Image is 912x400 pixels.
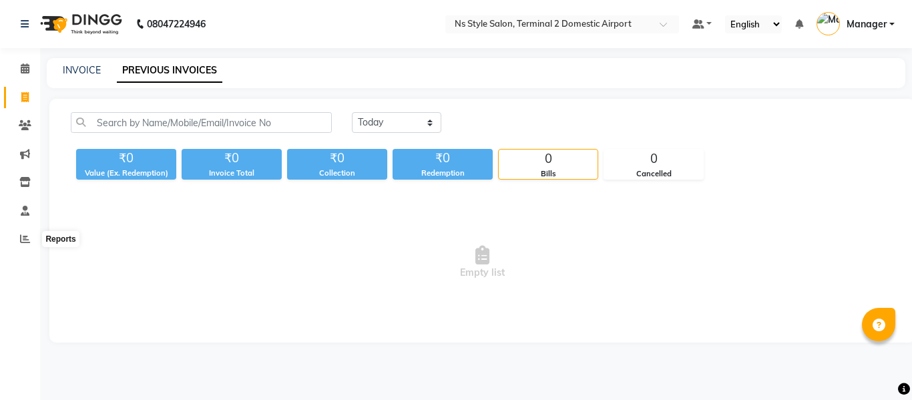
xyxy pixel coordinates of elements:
[817,12,840,35] img: Manager
[287,149,387,168] div: ₹0
[287,168,387,179] div: Collection
[182,149,282,168] div: ₹0
[42,231,79,247] div: Reports
[71,112,332,133] input: Search by Name/Mobile/Email/Invoice No
[604,168,703,180] div: Cancelled
[63,64,101,76] a: INVOICE
[76,168,176,179] div: Value (Ex. Redemption)
[604,150,703,168] div: 0
[499,150,598,168] div: 0
[147,5,206,43] b: 08047224946
[393,168,493,179] div: Redemption
[34,5,126,43] img: logo
[71,196,894,329] span: Empty list
[847,17,887,31] span: Manager
[499,168,598,180] div: Bills
[393,149,493,168] div: ₹0
[76,149,176,168] div: ₹0
[117,59,222,83] a: PREVIOUS INVOICES
[182,168,282,179] div: Invoice Total
[856,347,899,387] iframe: chat widget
